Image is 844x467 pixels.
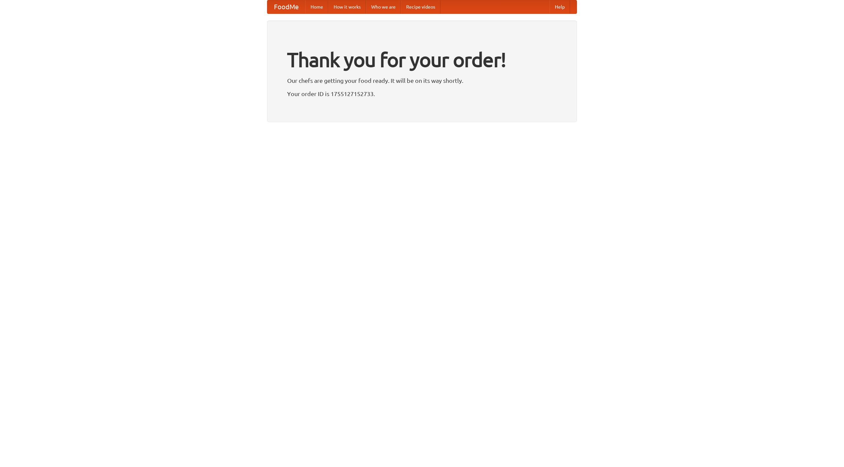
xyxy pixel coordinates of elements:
p: Your order ID is 1755127152733. [287,89,557,99]
a: Help [550,0,570,14]
a: Who we are [366,0,401,14]
a: How it works [328,0,366,14]
a: Home [305,0,328,14]
h1: Thank you for your order! [287,44,557,76]
a: Recipe videos [401,0,440,14]
a: FoodMe [267,0,305,14]
p: Our chefs are getting your food ready. It will be on its way shortly. [287,76,557,85]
